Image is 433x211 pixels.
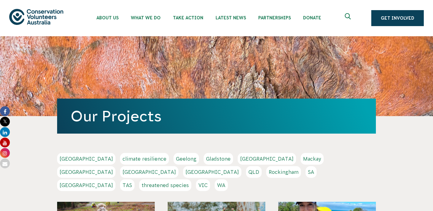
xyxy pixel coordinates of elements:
[238,153,296,165] a: [GEOGRAPHIC_DATA]
[120,166,178,178] a: [GEOGRAPHIC_DATA]
[371,10,424,26] a: Get Involved
[258,15,291,20] span: Partnerships
[57,166,115,178] a: [GEOGRAPHIC_DATA]
[303,15,321,20] span: Donate
[120,153,169,165] a: climate resilience
[120,179,135,191] a: TAS
[341,11,356,25] button: Expand search box Close search box
[183,166,241,178] a: [GEOGRAPHIC_DATA]
[204,153,233,165] a: Gladstone
[345,13,353,23] span: Expand search box
[71,108,162,124] a: Our Projects
[216,15,246,20] span: Latest News
[139,179,191,191] a: threatened species
[57,153,115,165] a: [GEOGRAPHIC_DATA]
[266,166,301,178] a: Rockingham
[9,9,63,25] img: logo.svg
[196,179,210,191] a: VIC
[301,153,324,165] a: Mackay
[131,15,161,20] span: What We Do
[246,166,262,178] a: QLD
[215,179,228,191] a: WA
[173,15,203,20] span: Take Action
[306,166,317,178] a: SA
[57,179,115,191] a: [GEOGRAPHIC_DATA]
[174,153,199,165] a: Geelong
[96,15,119,20] span: About Us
